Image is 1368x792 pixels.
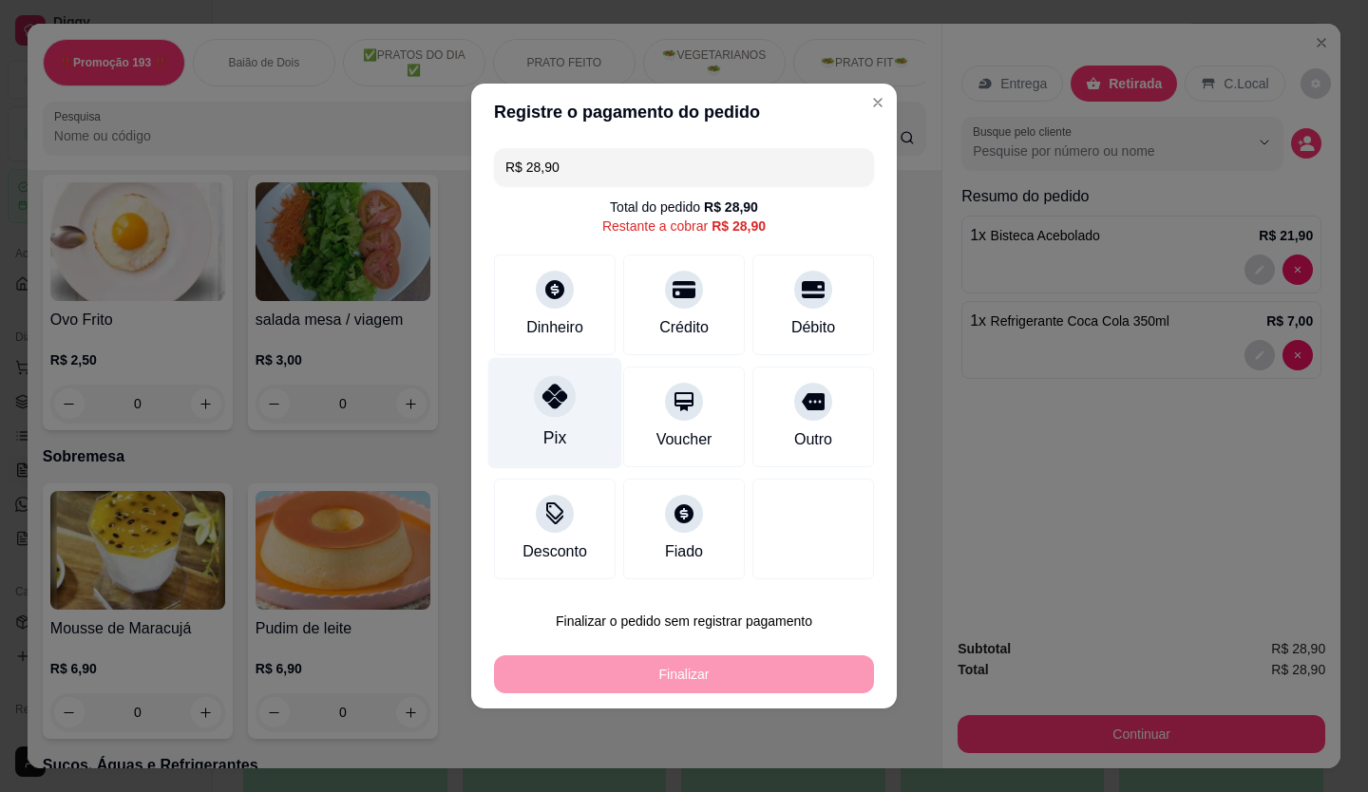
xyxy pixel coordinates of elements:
[526,316,583,339] div: Dinheiro
[543,425,566,450] div: Pix
[471,84,897,141] header: Registre o pagamento do pedido
[791,316,835,339] div: Débito
[665,540,703,563] div: Fiado
[704,198,758,217] div: R$ 28,90
[522,540,587,563] div: Desconto
[656,428,712,451] div: Voucher
[602,217,766,236] div: Restante a cobrar
[863,87,893,118] button: Close
[659,316,709,339] div: Crédito
[610,198,758,217] div: Total do pedido
[712,217,766,236] div: R$ 28,90
[494,602,874,640] button: Finalizar o pedido sem registrar pagamento
[794,428,832,451] div: Outro
[505,148,863,186] input: Ex.: hambúrguer de cordeiro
